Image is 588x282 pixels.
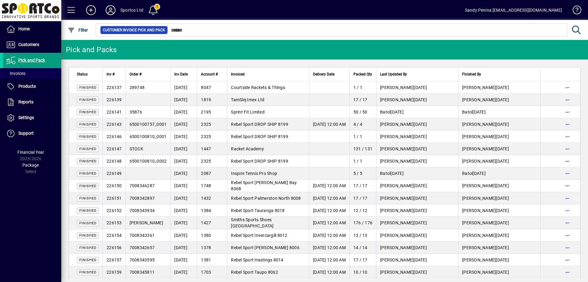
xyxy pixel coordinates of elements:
[130,233,155,238] span: 7008343361
[130,110,142,114] span: 35876
[376,130,458,143] td: [DATE]
[458,130,540,143] td: [DATE]
[170,81,197,94] td: [DATE]
[462,220,496,225] span: [PERSON_NAME]
[231,196,301,201] span: Rebel Sport Palmerston North 8008
[563,156,572,166] button: More options
[376,241,458,254] td: [DATE]
[313,71,346,78] div: Delivery Date
[170,241,197,254] td: [DATE]
[563,132,572,141] button: More options
[380,71,407,78] span: Last Updated By
[349,94,376,106] td: 17 / 17
[462,257,496,262] span: [PERSON_NAME]
[376,180,458,192] td: [DATE]
[3,21,61,37] a: Home
[170,254,197,266] td: [DATE]
[130,270,155,275] span: 7008345811
[170,118,197,130] td: [DATE]
[380,220,414,225] span: [PERSON_NAME]
[313,71,334,78] span: Delivery Date
[170,167,197,180] td: [DATE]
[563,255,572,265] button: More options
[201,208,211,213] span: 1384
[458,167,540,180] td: [DATE]
[458,204,540,217] td: [DATE]
[107,257,122,262] span: 226157
[462,208,496,213] span: [PERSON_NAME]
[349,106,376,118] td: 50 / 50
[231,146,264,151] span: Racket Academy
[174,71,193,78] div: Inv Date
[349,155,376,167] td: 1 / 1
[18,42,39,47] span: Customers
[462,171,473,176] span: Batol
[380,146,414,151] span: [PERSON_NAME]
[376,192,458,204] td: [DATE]
[174,71,188,78] span: Inv Date
[201,159,211,164] span: 2325
[458,143,540,155] td: [DATE]
[79,184,96,188] span: Finished
[309,266,349,278] td: [DATE] 12:00 AM
[462,85,496,90] span: [PERSON_NAME]
[462,159,496,164] span: [PERSON_NAME]
[231,97,264,102] span: TamSlej Imex Ltd
[107,220,122,225] span: 226153
[77,71,88,78] span: Status
[18,84,36,89] span: Products
[462,146,496,151] span: [PERSON_NAME]
[349,254,376,266] td: 17 / 17
[563,83,572,92] button: More options
[3,95,61,110] a: Reports
[462,122,496,127] span: [PERSON_NAME]
[349,241,376,254] td: 14 / 14
[349,229,376,241] td: 13 / 13
[309,192,349,204] td: [DATE] 12:00 AM
[170,229,197,241] td: [DATE]
[201,85,211,90] span: 8047
[231,71,245,78] span: Invoiced
[458,118,540,130] td: [DATE]
[563,107,572,117] button: More options
[130,134,167,139] span: 6500100810_0001
[309,254,349,266] td: [DATE] 12:00 AM
[201,171,211,176] span: 2087
[3,68,61,79] a: Invoices
[349,217,376,229] td: 176 / 176
[458,81,540,94] td: [DATE]
[170,266,197,278] td: [DATE]
[309,180,349,192] td: [DATE] 12:00 AM
[81,5,101,16] button: Add
[201,97,211,102] span: 1819
[107,159,122,164] span: 226148
[380,110,390,114] span: Batol
[465,5,562,15] div: Sandy Penina [EMAIL_ADDRESS][DOMAIN_NAME]
[130,208,155,213] span: 7008343934
[349,130,376,143] td: 1 / 1
[79,270,96,274] span: Finished
[462,110,473,114] span: Batol
[79,258,96,262] span: Finished
[130,71,167,78] div: Order #
[349,204,376,217] td: 12 / 12
[349,81,376,94] td: 1 / 1
[563,144,572,154] button: More options
[231,134,288,139] span: Rebel Sport DROP SHIP 8199
[353,71,372,78] span: Packed Qty
[66,45,117,55] div: Pick and Packs
[18,131,34,136] span: Support
[79,110,96,114] span: Finished
[231,245,300,250] span: Rebel Sport [PERSON_NAME] 8006
[376,266,458,278] td: [DATE]
[462,245,496,250] span: [PERSON_NAME]
[462,134,496,139] span: [PERSON_NAME]
[380,257,414,262] span: [PERSON_NAME]
[201,146,211,151] span: 1447
[458,241,540,254] td: [DATE]
[462,196,496,201] span: [PERSON_NAME]
[376,94,458,106] td: [DATE]
[130,257,155,262] span: 7008343595
[79,122,96,126] span: Finished
[380,183,414,188] span: [PERSON_NAME]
